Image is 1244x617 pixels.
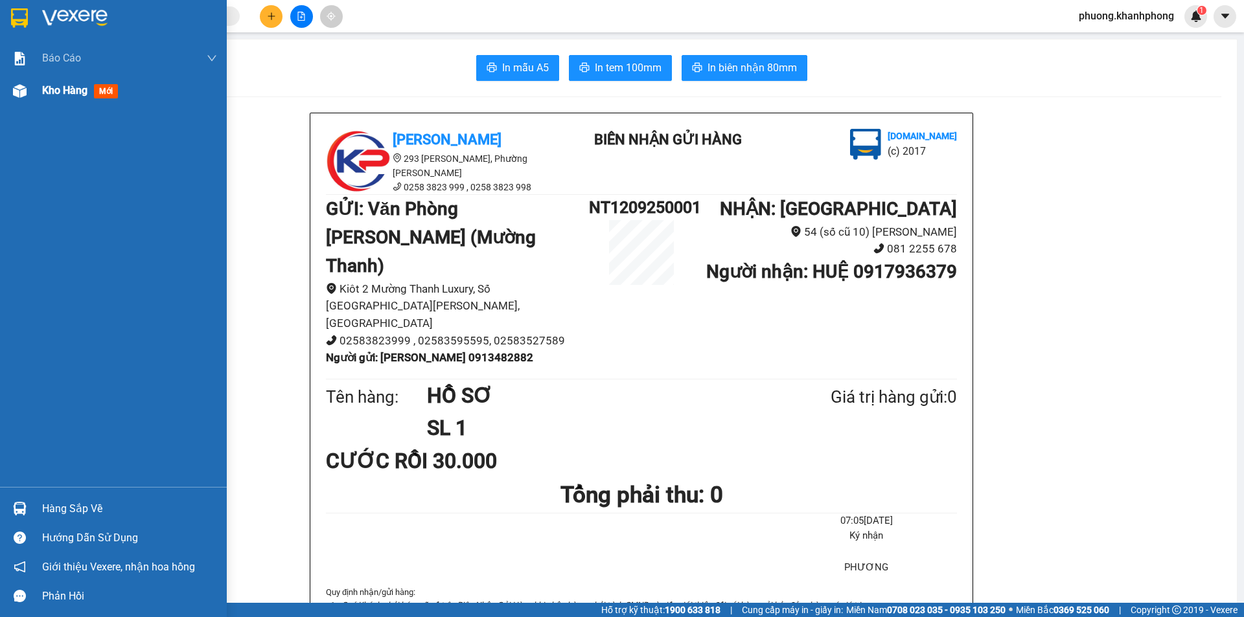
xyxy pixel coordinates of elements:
[487,62,497,74] span: printer
[297,12,306,21] span: file-add
[601,603,720,617] span: Hỗ trợ kỹ thuật:
[11,8,28,28] img: logo-vxr
[730,603,732,617] span: |
[109,49,178,60] b: [DOMAIN_NAME]
[260,5,282,28] button: plus
[267,12,276,21] span: plus
[569,55,672,81] button: printerIn tem 100mm
[42,84,87,96] span: Kho hàng
[42,528,217,548] div: Hướng dẫn sử dụng
[887,605,1006,615] strong: 0708 023 035 - 0935 103 250
[16,16,81,81] img: logo.jpg
[326,151,559,180] li: 293 [PERSON_NAME], Phường [PERSON_NAME]
[326,198,536,276] b: GỬI : Văn Phòng [PERSON_NAME] (Mường Thanh)
[393,153,402,163] span: environment
[1172,605,1181,614] span: copyright
[393,182,402,191] span: phone
[326,445,534,477] div: CƯỚC RỒI 30.000
[1199,6,1204,15] span: 1
[109,62,178,78] li: (c) 2017
[708,60,797,76] span: In biên nhận 80mm
[476,55,559,81] button: printerIn mẫu A5
[14,561,26,573] span: notification
[1054,605,1109,615] strong: 0369 525 060
[790,226,801,237] span: environment
[14,590,26,602] span: message
[326,180,559,194] li: 0258 3823 999 , 0258 3823 998
[393,131,501,148] b: [PERSON_NAME]
[776,528,957,544] li: Ký nhận
[13,52,27,65] img: solution-icon
[579,62,590,74] span: printer
[341,600,862,610] i: Quý Khách phải báo mã số trên Biên Nhận Gửi Hàng khi nhận hàng, phải trình CMND và giấy giới thiệ...
[427,379,768,412] h1: HỒ SƠ
[290,5,313,28] button: file-add
[94,84,118,98] span: mới
[141,16,172,47] img: logo.jpg
[326,335,337,346] span: phone
[326,332,589,350] li: 02583823999 , 02583595595, 02583527589
[427,412,768,444] h1: SL 1
[42,499,217,519] div: Hàng sắp về
[1016,603,1109,617] span: Miền Bắc
[888,131,957,141] b: [DOMAIN_NAME]
[320,5,343,28] button: aim
[502,60,549,76] span: In mẫu A5
[720,198,957,219] b: NHẬN : [GEOGRAPHIC_DATA]
[1219,10,1231,22] span: caret-down
[326,384,427,410] div: Tên hàng:
[706,261,957,282] b: Người nhận : HUỆ 0917936379
[207,53,217,63] span: down
[594,131,742,148] b: BIÊN NHẬN GỬI HÀNG
[1197,6,1206,15] sup: 1
[692,62,702,74] span: printer
[694,240,957,258] li: 081 2255 678
[42,587,217,606] div: Phản hồi
[326,477,957,513] h1: Tổng phải thu: 0
[589,195,694,220] h1: NT1209250001
[694,223,957,241] li: 54 (số cũ 10) [PERSON_NAME]
[1190,10,1202,22] img: icon-new-feature
[776,513,957,529] li: 07:05[DATE]
[326,129,391,194] img: logo.jpg
[850,129,881,160] img: logo.jpg
[682,55,807,81] button: printerIn biên nhận 80mm
[326,280,589,332] li: Kiôt 2 Mường Thanh Luxury, Số [GEOGRAPHIC_DATA][PERSON_NAME], [GEOGRAPHIC_DATA]
[665,605,720,615] strong: 1900 633 818
[873,243,884,254] span: phone
[14,532,26,544] span: question-circle
[13,84,27,98] img: warehouse-icon
[768,384,957,410] div: Giá trị hàng gửi: 0
[776,560,957,576] li: PHƯƠNG
[326,283,337,294] span: environment
[13,502,27,515] img: warehouse-icon
[846,603,1006,617] span: Miền Nam
[1068,8,1184,24] span: phuong.khanhphong
[42,559,195,575] span: Giới thiệu Vexere, nhận hoa hồng
[326,351,533,364] b: Người gửi : [PERSON_NAME] 0913482882
[42,50,81,66] span: Báo cáo
[327,12,336,21] span: aim
[16,84,73,144] b: [PERSON_NAME]
[595,60,662,76] span: In tem 100mm
[742,603,843,617] span: Cung cấp máy in - giấy in:
[888,143,957,159] li: (c) 2017
[1214,5,1236,28] button: caret-down
[1119,603,1121,617] span: |
[84,19,124,102] b: BIÊN NHẬN GỬI HÀNG
[1009,607,1013,612] span: ⚪️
